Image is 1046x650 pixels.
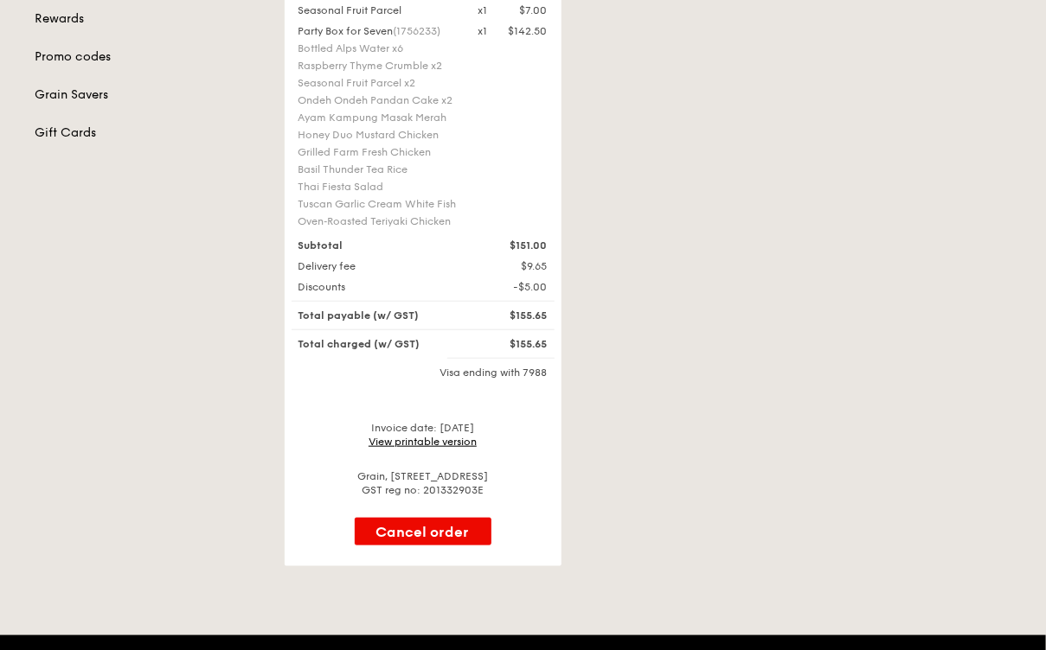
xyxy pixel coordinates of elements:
[292,421,555,449] div: Invoice date: [DATE]
[288,239,468,252] div: Subtotal
[288,259,468,273] div: Delivery fee
[292,366,555,379] div: Visa ending with 7988
[298,24,458,38] div: Party Box for Seven
[298,59,458,73] div: Raspberry Thyme Crumble x2
[468,337,558,351] div: $155.65
[520,3,548,17] div: $7.00
[298,197,458,211] div: Tuscan Garlic Cream White Fish
[468,239,558,252] div: $151.00
[468,309,558,322] div: $155.65
[394,25,441,37] span: (1756233)
[298,93,458,107] div: Ondeh Ondeh Pandan Cake x2
[298,162,458,176] div: Basil Thunder Tea Rice
[298,145,458,159] div: Grilled Farm Fresh Chicken
[35,86,264,104] a: Grain Savers
[292,469,555,497] div: Grain, [STREET_ADDRESS] GST reg no: 201332903E
[288,280,468,294] div: Discounts
[35,124,264,142] a: Gift Cards
[298,214,458,228] div: Oven‑Roasted Teriyaki Chicken
[298,41,458,55] div: Bottled Alps Water x6
[509,24,548,38] div: $142.50
[288,3,468,17] div: Seasonal Fruit Parcel
[355,518,491,545] button: Cancel order
[468,280,558,294] div: -$5.00
[298,180,458,194] div: Thai Fiesta Salad
[298,128,458,142] div: Honey Duo Mustard Chicken
[35,10,264,28] a: Rewards
[478,24,488,38] div: x1
[298,111,458,124] div: Ayam Kampung Masak Merah
[298,76,458,90] div: Seasonal Fruit Parcel x2
[35,48,264,66] a: Promo codes
[369,436,477,448] a: View printable version
[298,309,420,322] span: Total payable (w/ GST)
[288,337,468,351] div: Total charged (w/ GST)
[468,259,558,273] div: $9.65
[478,3,488,17] div: x1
